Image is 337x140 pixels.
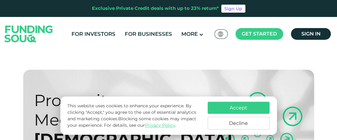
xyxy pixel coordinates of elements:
[208,117,270,130] button: Decline
[145,122,175,128] a: Privacy Policy
[92,5,219,12] div: Exclusive Private Credit deals with up to 23% return*
[34,91,221,110] div: Prosperity
[181,31,198,37] span: More
[34,110,221,130] div: Meets Principle.
[208,102,270,114] button: Accept
[104,122,176,128] span: For details, see our .
[221,5,245,13] a: Sign Up
[218,31,223,37] img: SA Flag
[123,29,174,39] a: For Businesses
[70,29,117,39] a: For Investors
[291,28,331,40] a: Sign in
[67,116,196,128] span: Blocking some cookies may impact your experience.
[242,31,277,37] span: Get started
[67,103,201,129] p: This website uses cookies to enhance your experience. By clicking "Accept," you agree to the use ...
[301,31,321,37] span: Sign in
